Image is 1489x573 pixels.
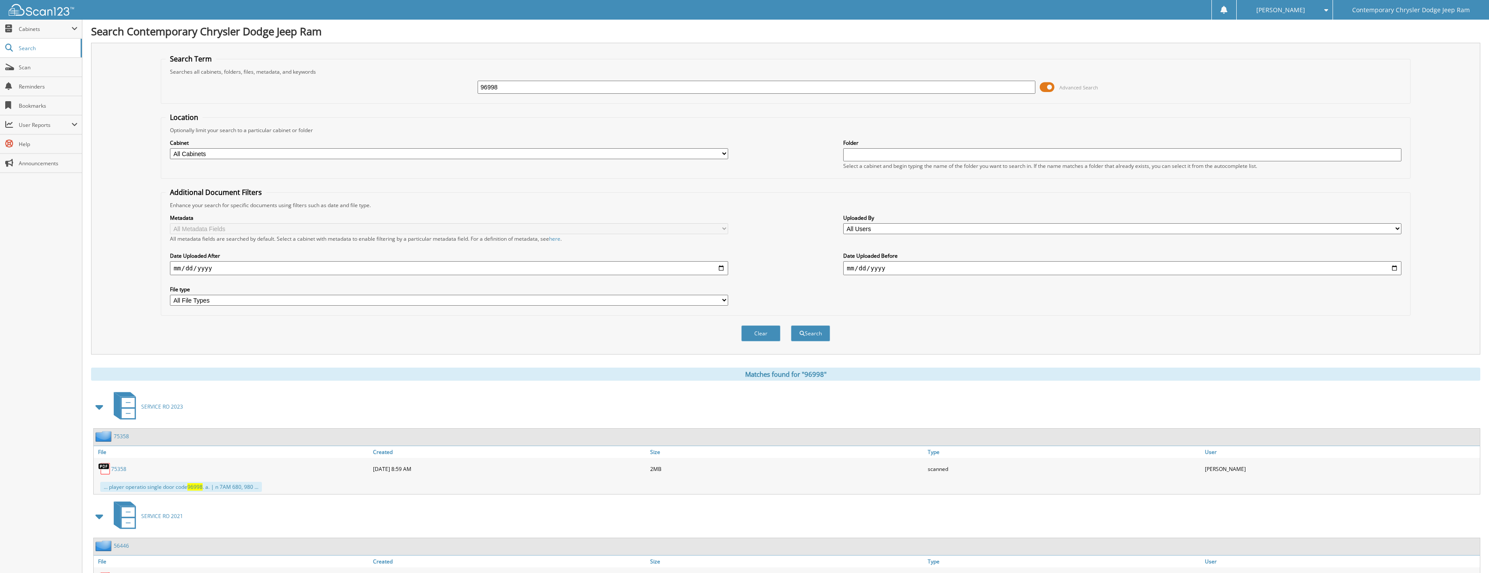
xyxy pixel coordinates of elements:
[648,446,925,458] a: Size
[843,139,1401,147] label: Folder
[843,252,1401,259] label: Date Uploaded Before
[648,556,925,567] a: Size
[114,542,129,549] a: 56446
[1352,7,1470,13] span: Contemporary Chrysler Dodge Jeep Ram
[187,483,203,491] span: 96998
[741,325,780,341] button: Clear
[95,431,114,442] img: folder2.png
[926,460,1203,477] div: scanned
[1059,84,1098,91] span: Advanced Search
[170,214,728,222] label: Metadata
[843,162,1401,170] div: Select a cabinet and begin typing the name of the folder you want to search in. If the name match...
[843,261,1401,275] input: end
[791,325,830,341] button: Search
[166,68,1405,75] div: Searches all cabinets, folders, files, metadata, and keywords
[926,556,1203,567] a: Type
[94,446,371,458] a: File
[141,403,183,410] span: SERVICE RO 2023
[166,126,1405,134] div: Optionally limit your search to a particular cabinet or folder
[19,121,71,129] span: User Reports
[19,64,78,71] span: Scan
[1203,556,1480,567] a: User
[170,252,728,259] label: Date Uploaded After
[19,83,78,90] span: Reminders
[98,462,111,475] img: PDF.png
[371,460,648,477] div: [DATE] 8:59 AM
[100,482,262,492] div: ... player operatio single door code . a. | n 7AM 680, 980 ...
[94,556,371,567] a: File
[91,368,1480,381] div: Matches found for "96998"
[166,54,216,64] legend: Search Term
[1203,446,1480,458] a: User
[91,24,1480,38] h1: Search Contemporary Chrysler Dodge Jeep Ram
[19,25,71,33] span: Cabinets
[166,188,266,197] legend: Additional Document Filters
[170,261,728,275] input: start
[371,556,648,567] a: Created
[371,446,648,458] a: Created
[141,512,183,520] span: SERVICE RO 2021
[19,102,78,109] span: Bookmarks
[549,235,560,242] a: here
[109,499,183,533] a: SERVICE RO 2021
[19,140,78,148] span: Help
[19,44,76,52] span: Search
[926,446,1203,458] a: Type
[9,4,74,16] img: scan123-logo-white.svg
[109,389,183,424] a: SERVICE RO 2023
[170,235,728,242] div: All metadata fields are searched by default. Select a cabinet with metadata to enable filtering b...
[648,460,925,477] div: 2MB
[166,201,1405,209] div: Enhance your search for specific documents using filters such as date and file type.
[19,160,78,167] span: Announcements
[170,286,728,293] label: File type
[170,139,728,147] label: Cabinet
[843,214,1401,222] label: Uploaded By
[114,433,129,440] a: 75358
[166,113,203,122] legend: Location
[111,465,126,473] a: 75358
[1256,7,1305,13] span: [PERSON_NAME]
[1203,460,1480,477] div: [PERSON_NAME]
[95,540,114,551] img: folder2.png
